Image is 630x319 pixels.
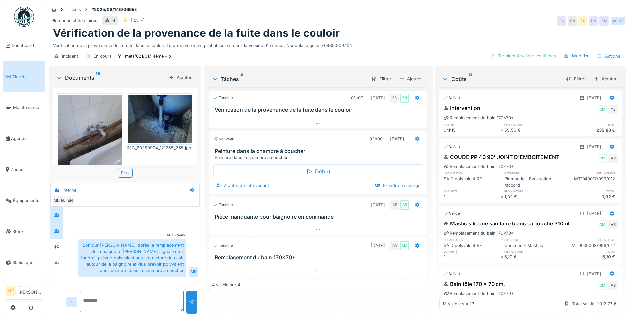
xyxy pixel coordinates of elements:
div: YE [617,16,626,26]
div: AB [390,200,399,210]
a: Tickets [3,61,45,92]
span: Agenda [11,135,42,142]
div: Nouveau [213,136,234,142]
div: Début [213,164,423,178]
div: EN [65,196,75,205]
div: MD [400,241,409,250]
a: Statistiques [3,247,45,278]
div: MT9030008/999/012 [561,242,618,249]
div: × [500,254,505,260]
div: EN [599,16,609,26]
div: MD [52,196,61,205]
div: Validé [444,144,460,150]
div: CM [598,281,607,290]
sup: 13 [468,75,472,83]
div: 235,88 € [561,127,618,133]
h6: catégorie [504,238,561,242]
div: EN [568,16,577,26]
div: MT1040017/999/012 [561,176,618,188]
div: CM [598,220,607,229]
h3: Pièce manquante pour baignoire en commande [215,214,424,220]
img: w55qkczfr78zihfkvgb7hymf544x [58,95,122,180]
span: Statistiques [12,259,42,266]
div: [DATE] [371,95,385,101]
span: Équipements [13,197,42,204]
div: 14:45 [167,233,176,238]
span: Stock [12,228,42,235]
div: 55,50 € [504,127,561,133]
div: [DATE] [371,202,385,208]
div: × [500,194,505,200]
div: Remplacement du bain 170x70* [444,290,514,297]
div: Mastic silicone sanitaire blanc cartouche 310ml. [444,220,571,227]
h6: quantité [444,123,500,127]
div: Plomberie - Evacuation raccord [504,176,561,188]
div: 13 visible sur 13 [442,301,474,307]
div: [DATE] [587,95,601,101]
div: EN [589,16,598,26]
div: × [500,127,505,133]
div: Terminer & valider les tâches [488,51,559,60]
div: [DATE] [390,136,404,142]
div: Bonjour [PERSON_NAME], après le remplacement de la baignoire [PERSON_NAME] signale qu'il faudrait... [78,239,186,277]
div: Filtrer [369,74,394,83]
div: Ajouter [591,74,619,83]
div: Manager [18,284,42,289]
div: Bain tôle 170 x 70 cm. [444,280,505,288]
h3: Vérification de la provenance de la fuite dans le couloir [215,107,424,113]
div: [DATE] [587,210,601,217]
li: MD [6,286,16,296]
div: Prendre en charge [372,181,423,190]
sup: 16 [96,74,100,82]
div: Validé [444,95,460,101]
div: EN [400,94,409,103]
div: Terminé [213,243,233,248]
div: Coûts [442,75,561,83]
div: Ajouter [397,74,425,83]
div: 01h00 [351,95,363,101]
h6: quantité [444,189,500,193]
div: 02h00 [369,136,383,142]
div: Commun - Mastics [504,242,561,249]
div: Modifier [561,51,591,60]
span: Dashboard [12,42,42,49]
div: EN [390,94,399,103]
div: 4 [113,17,115,24]
h6: localisation [444,238,500,242]
h6: prix unitaire [504,123,561,127]
div: Remplacement du bain 170x70* [444,163,514,170]
div: YE [608,105,618,114]
div: Ajouter un intervenant [213,181,272,190]
div: [DATE] [131,17,145,24]
div: EN [578,16,587,26]
div: AB [400,200,409,210]
div: AS [610,16,619,26]
div: AS [608,154,618,163]
div: Remplacement du bain 170x70* [444,230,514,236]
div: Interne [62,187,76,193]
div: Terminé [213,202,233,208]
h6: total [561,189,618,193]
div: Tâches [212,75,366,83]
div: Terminé [213,95,233,101]
a: Agenda [3,123,45,154]
div: En cours [93,53,112,59]
h6: ref. interne [561,238,618,242]
div: 1,02 € [561,194,618,200]
div: IMG_20250904_121255_265.jpg [127,145,194,151]
div: CM [598,105,607,114]
div: Plus [118,168,133,178]
div: Incident [62,53,78,59]
div: Validé [444,271,460,277]
div: Filtrer [563,74,588,83]
h6: quantité [444,249,500,254]
div: Ajouter [166,73,194,82]
a: MD Manager[PERSON_NAME] [6,284,42,300]
h6: prix unitaire [504,249,561,254]
h6: ref. interne [561,171,618,175]
li: [PERSON_NAME] [18,284,42,298]
span: Maintenance [13,104,42,111]
a: Stock [3,216,45,247]
div: 1 [444,194,500,200]
h6: prix unitaire [504,189,561,193]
